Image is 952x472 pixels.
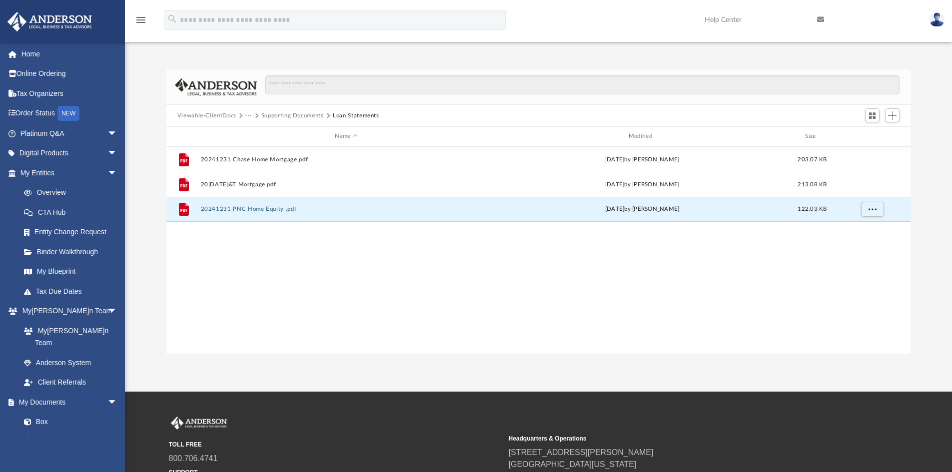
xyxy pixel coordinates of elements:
span: arrow_drop_down [107,143,127,164]
a: Binder Walkthrough [14,242,132,262]
button: 20241231 Chase Home Mortgage.pdf [200,156,492,163]
a: Tax Due Dates [14,281,132,301]
button: More options [861,202,884,217]
a: Tax Organizers [7,83,132,103]
div: Size [792,132,832,141]
small: TOLL FREE [169,440,502,449]
span: arrow_drop_down [107,123,127,144]
div: NEW [57,106,79,121]
div: [DATE] by [PERSON_NAME] [496,180,788,189]
button: Supporting Documents [261,111,324,120]
div: [DATE] by [PERSON_NAME] [496,205,788,214]
a: Anderson System [14,353,127,373]
a: Digital Productsarrow_drop_down [7,143,132,163]
a: [GEOGRAPHIC_DATA][US_STATE] [509,460,637,469]
button: 20[DATE]&T Mortgage.pdf [200,181,492,188]
img: Anderson Advisors Platinum Portal [4,12,95,31]
a: Overview [14,183,132,203]
a: 800.706.4741 [169,454,218,463]
div: Modified [496,132,788,141]
img: Anderson Advisors Platinum Portal [169,417,229,430]
button: Switch to Grid View [865,108,880,122]
a: Home [7,44,132,64]
button: Add [885,108,900,122]
div: id [171,132,196,141]
span: 203.07 KB [798,156,827,162]
div: Name [200,132,492,141]
a: Box [14,412,122,432]
span: 213.08 KB [798,181,827,187]
i: search [167,13,178,24]
img: User Pic [930,12,945,27]
button: Viewable-ClientDocs [177,111,236,120]
a: menu [135,19,147,26]
div: [DATE] by [PERSON_NAME] [496,155,788,164]
input: Search files and folders [265,75,900,94]
span: arrow_drop_down [107,392,127,413]
small: Headquarters & Operations [509,434,842,443]
a: My Documentsarrow_drop_down [7,392,127,412]
div: grid [166,147,911,354]
a: My Blueprint [14,262,127,282]
button: 20241231 PNC Home Equity .pdf [200,206,492,212]
a: Entity Change Request [14,222,132,242]
button: Loan Statements [333,111,379,120]
div: id [837,132,907,141]
a: Client Referrals [14,373,127,393]
span: arrow_drop_down [107,301,127,322]
a: My[PERSON_NAME]n Teamarrow_drop_down [7,301,127,321]
button: ··· [245,111,252,120]
a: [STREET_ADDRESS][PERSON_NAME] [509,448,654,457]
a: CTA Hub [14,202,132,222]
a: Platinum Q&Aarrow_drop_down [7,123,132,143]
i: menu [135,14,147,26]
span: 122.03 KB [798,206,827,212]
a: Online Ordering [7,64,132,84]
a: Order StatusNEW [7,103,132,124]
a: My[PERSON_NAME]n Team [14,321,122,353]
span: arrow_drop_down [107,163,127,183]
a: My Entitiesarrow_drop_down [7,163,132,183]
a: Meeting Minutes [14,432,127,452]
